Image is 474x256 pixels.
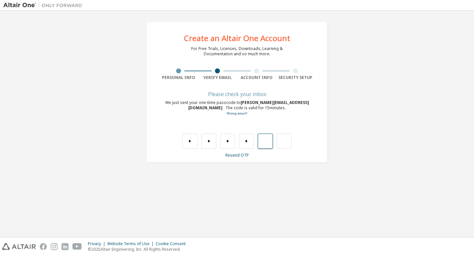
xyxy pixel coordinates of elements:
img: youtube.svg [72,243,82,250]
p: © 2025 Altair Engineering, Inc. All Rights Reserved. [88,246,190,252]
div: Please check your inbox [159,92,315,96]
span: [PERSON_NAME][EMAIL_ADDRESS][DOMAIN_NAME] [188,100,309,111]
img: altair_logo.svg [2,243,36,250]
div: We just sent your one-time passcode to . The code is valid for 15 minutes. [159,100,315,116]
div: Security Setup [276,75,315,80]
div: Cookie Consent [156,241,190,246]
div: Create an Altair One Account [184,34,290,42]
img: instagram.svg [51,243,58,250]
div: Verify Email [198,75,237,80]
div: Website Terms of Use [107,241,156,246]
div: Personal Info [159,75,198,80]
div: Privacy [88,241,107,246]
img: linkedin.svg [62,243,68,250]
a: Go back to the registration form [227,111,247,115]
div: For Free Trials, Licenses, Downloads, Learning & Documentation and so much more. [191,46,283,57]
div: Account Info [237,75,276,80]
img: facebook.svg [40,243,47,250]
img: Altair One [3,2,86,9]
a: Resend OTP [225,152,249,158]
